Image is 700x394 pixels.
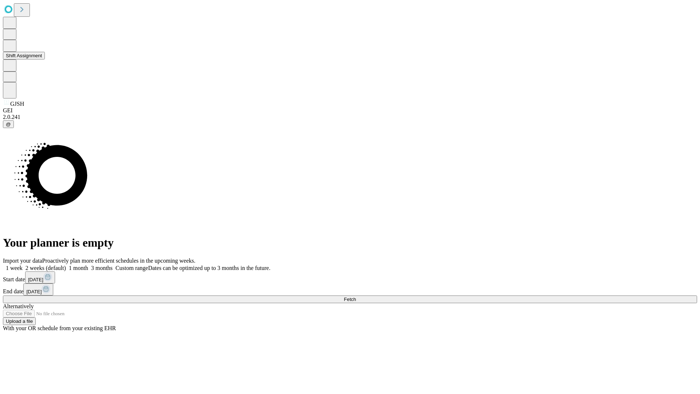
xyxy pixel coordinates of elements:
[6,265,23,271] span: 1 week
[3,325,116,331] span: With your OR schedule from your existing EHR
[344,297,356,302] span: Fetch
[116,265,148,271] span: Custom range
[3,236,697,250] h1: Your planner is empty
[28,277,43,282] span: [DATE]
[3,258,42,264] span: Import your data
[23,283,53,295] button: [DATE]
[69,265,88,271] span: 1 month
[26,289,42,294] span: [DATE]
[26,265,66,271] span: 2 weeks (default)
[3,107,697,114] div: GEI
[42,258,195,264] span: Proactively plan more efficient schedules in the upcoming weeks.
[148,265,270,271] span: Dates can be optimized up to 3 months in the future.
[6,121,11,127] span: @
[91,265,113,271] span: 3 months
[3,303,34,309] span: Alternatively
[3,317,36,325] button: Upload a file
[10,101,24,107] span: GJSH
[3,283,697,295] div: End date
[25,271,55,283] button: [DATE]
[3,114,697,120] div: 2.0.241
[3,295,697,303] button: Fetch
[3,271,697,283] div: Start date
[3,52,45,59] button: Shift Assignment
[3,120,14,128] button: @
